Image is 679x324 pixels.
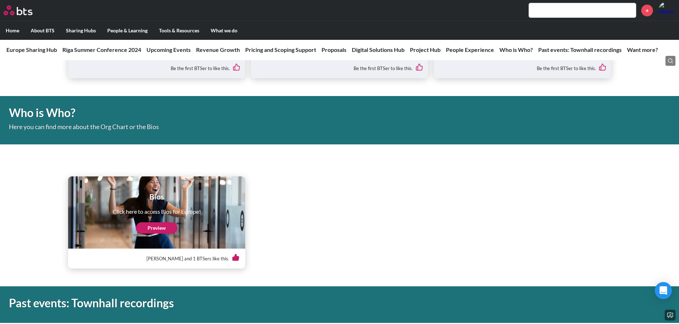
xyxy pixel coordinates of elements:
div: Be the first BTSer to like this. [256,58,423,73]
a: Revenue Growth [196,46,240,53]
label: Sharing Hubs [60,21,102,40]
div: Be the first BTSer to like this. [439,58,606,73]
a: Riga Summer Conference 2024 [62,46,141,53]
a: Digital Solutions Hub [352,46,405,53]
h1: Bios [113,191,201,202]
p: Click here to access Bios for Europe! [113,208,201,216]
label: About BTS [25,21,60,40]
a: + [641,5,653,16]
label: What we do [205,21,243,40]
a: Proposals [322,46,346,53]
a: People Experience [446,46,494,53]
a: Who is Who? [499,46,533,53]
a: Upcoming Events [146,46,191,53]
img: BTS Logo [4,5,32,15]
div: [PERSON_NAME] and 1 BTSers like this. [74,249,240,268]
a: Project Hub [410,46,441,53]
a: Past events: Townhall recordings [538,46,622,53]
a: Go home [4,5,46,15]
label: People & Learning [102,21,153,40]
h1: Past events: Townhall recordings [9,295,472,311]
a: Profile [658,2,675,19]
h1: Who is Who? [9,105,472,121]
div: Be the first BTSer to like this. [73,58,240,73]
a: Europe Sharing Hub [6,46,57,53]
a: Pricing and Scoping Support [245,46,316,53]
p: Here you can find more about the Org Chart or the Bios [9,124,379,130]
label: Tools & Resources [153,21,205,40]
div: Open Intercom Messenger [655,282,672,299]
img: Henry Greenhalgh [658,2,675,19]
a: Preview [136,222,178,234]
a: Want more? [627,46,658,53]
